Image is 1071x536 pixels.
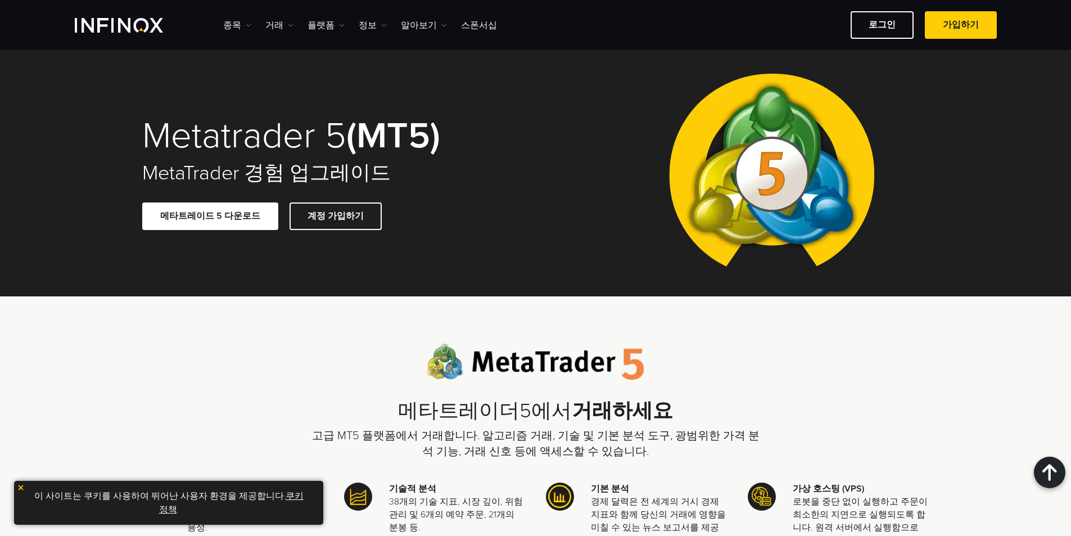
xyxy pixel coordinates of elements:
h2: MetaTrader 경험 업그레이드 [142,161,520,186]
a: 정보 [359,19,387,32]
p: 38개의 기술 지표, 시장 깊이, 위험 관리 및 6개의 예약 주문, 21개의 분봉 등. [389,496,525,534]
strong: 가상 호스팅 (VPS) [793,483,864,494]
a: 메타트레이드 5 다운로드 [142,202,278,230]
h2: 메타트레이더5에서 [311,399,761,424]
h1: Metatrader 5 [142,117,520,155]
img: Meta Trader 5 icon [748,483,776,511]
a: 거래 [265,19,293,32]
a: 로그인 [851,11,914,39]
a: 계정 가입하기 [290,202,382,230]
a: 알아보기 [401,19,447,32]
a: 가입하기 [925,11,997,39]
img: Meta Trader 5 icon [546,483,574,511]
a: 플랫폼 [308,19,345,32]
strong: 거래하세요 [572,399,673,423]
img: yellow close icon [17,484,25,492]
img: Meta Trader 5 icon [344,483,372,511]
p: 고급 MT5 플랫폼에서 거래합니다. 알고리즘 거래, 기술 및 기본 분석 도구, 광범위한 가격 분석 기능, 거래 신호 등에 액세스할 수 있습니다. [311,428,761,460]
p: 이 사이트는 쿠키를 사용하여 뛰어난 사용자 환경을 제공합니다. . [20,487,318,519]
img: Meta Trader 5 logo [427,344,644,380]
a: 종목 [223,19,251,32]
strong: 기본 분석 [591,483,629,494]
strong: (MT5) [346,114,440,158]
img: Meta Trader 5 [660,50,883,296]
a: 스폰서십 [461,19,497,32]
a: INFINOX Logo [75,18,189,33]
strong: 기술적 분석 [389,483,436,494]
